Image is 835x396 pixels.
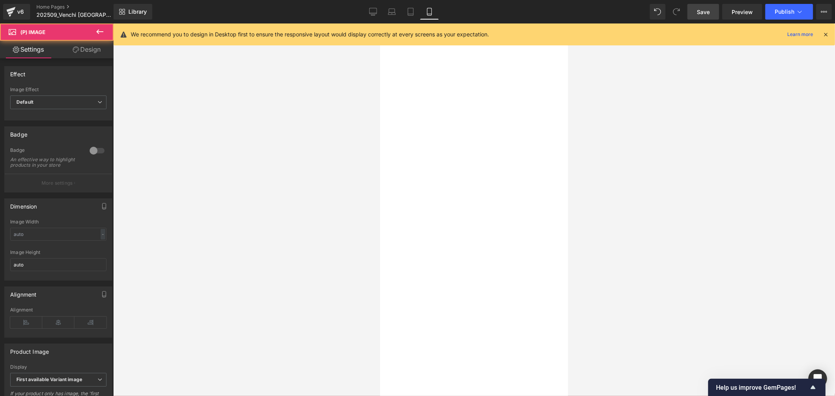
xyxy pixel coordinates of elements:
[101,229,105,239] div: -
[382,4,401,20] a: Laptop
[58,41,115,58] a: Design
[10,67,25,77] div: Effect
[775,9,794,15] span: Publish
[16,99,33,105] b: Default
[10,228,106,241] input: auto
[41,180,73,187] p: More settings
[722,4,762,20] a: Preview
[364,4,382,20] a: Desktop
[10,87,106,92] div: Image Effect
[3,4,30,20] a: v6
[16,7,25,17] div: v6
[5,174,112,192] button: More settings
[10,258,106,271] input: auto
[716,383,818,392] button: Show survey - Help us improve GemPages!
[10,147,82,155] div: Badge
[10,219,106,225] div: Image Width
[732,8,753,16] span: Preview
[131,30,489,39] p: We recommend you to design in Desktop first to ensure the responsive layout would display correct...
[10,287,37,298] div: Alignment
[808,369,827,388] div: Open Intercom Messenger
[10,199,37,210] div: Dimension
[420,4,439,20] a: Mobile
[816,4,832,20] button: More
[650,4,665,20] button: Undo
[10,127,27,138] div: Badge
[10,344,49,355] div: Product Image
[20,29,45,35] span: (P) Image
[36,12,112,18] span: 202509_Venchi [GEOGRAPHIC_DATA]
[697,8,710,16] span: Save
[16,376,82,382] b: First available Variant image
[10,250,106,255] div: Image Height
[10,307,106,313] div: Alignment
[128,8,147,15] span: Library
[36,4,126,10] a: Home Pages
[114,4,152,20] a: New Library
[765,4,813,20] button: Publish
[10,364,106,370] div: Display
[784,30,816,39] a: Learn more
[716,384,808,391] span: Help us improve GemPages!
[401,4,420,20] a: Tablet
[10,157,81,168] div: An effective way to highlight products in your store
[669,4,684,20] button: Redo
